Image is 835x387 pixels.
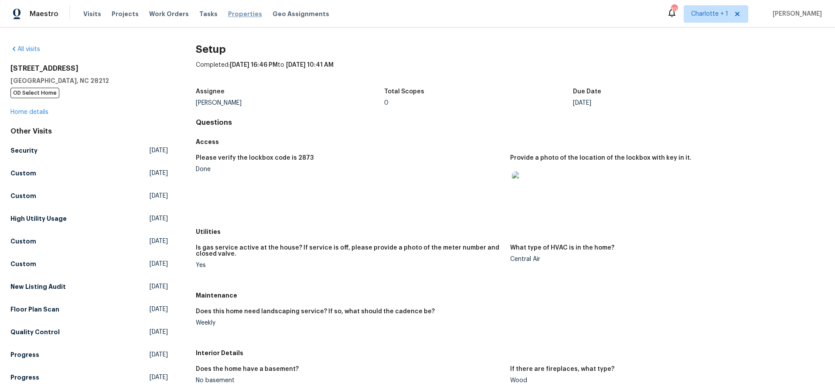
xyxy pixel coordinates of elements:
span: Charlotte + 1 [691,10,728,18]
h5: Maintenance [196,291,825,300]
a: Progress[DATE] [10,347,168,363]
h5: What type of HVAC is in the home? [510,245,614,251]
a: Custom[DATE] [10,256,168,272]
h5: Provide a photo of the location of the lockbox with key in it. [510,155,692,161]
a: Custom[DATE] [10,165,168,181]
h5: Floor Plan Scan [10,305,59,314]
h5: Does this home need landscaping service? If so, what should the cadence be? [196,308,435,315]
a: Progress[DATE] [10,370,168,385]
h2: Setup [196,45,825,54]
div: Done [196,166,503,172]
span: Tasks [199,11,218,17]
div: Other Visits [10,127,168,136]
span: Visits [83,10,101,18]
span: [DATE] 16:46 PM [230,62,278,68]
span: OD Select Home [10,88,59,98]
h5: Please verify the lockbox code is 2873 [196,155,314,161]
a: Floor Plan Scan[DATE] [10,301,168,317]
span: [DATE] [150,192,168,200]
h5: Utilities [196,227,825,236]
h5: Access [196,137,825,146]
a: All visits [10,46,40,52]
a: Custom[DATE] [10,188,168,204]
h5: [GEOGRAPHIC_DATA], NC 28212 [10,76,168,85]
span: [DATE] [150,237,168,246]
h4: Questions [196,118,825,127]
span: [DATE] [150,328,168,336]
a: New Listing Audit[DATE] [10,279,168,295]
a: Home details [10,109,48,115]
div: Central Air [510,256,818,262]
span: [DATE] [150,305,168,314]
a: High Utility Usage[DATE] [10,211,168,226]
div: Weekly [196,320,503,326]
h5: Due Date [573,89,601,95]
h5: Progress [10,373,39,382]
div: [PERSON_NAME] [196,100,385,106]
h5: Assignee [196,89,225,95]
h5: If there are fireplaces, what type? [510,366,614,372]
span: [DATE] [150,214,168,223]
a: Custom[DATE] [10,233,168,249]
span: Maestro [30,10,58,18]
span: [DATE] [150,260,168,268]
h5: Does the home have a basement? [196,366,299,372]
div: 0 [384,100,573,106]
h5: Security [10,146,37,155]
h2: [STREET_ADDRESS] [10,64,168,73]
h5: Total Scopes [384,89,424,95]
div: Completed: to [196,61,825,83]
h5: Interior Details [196,349,825,357]
span: Geo Assignments [273,10,329,18]
a: Security[DATE] [10,143,168,158]
h5: Custom [10,192,36,200]
span: [DATE] [150,146,168,155]
span: Properties [228,10,262,18]
h5: Quality Control [10,328,60,336]
div: Yes [196,262,503,268]
span: Work Orders [149,10,189,18]
div: 103 [671,5,677,14]
h5: Progress [10,350,39,359]
h5: Custom [10,169,36,178]
div: No basement [196,377,503,384]
span: [DATE] [150,373,168,382]
a: Quality Control[DATE] [10,324,168,340]
span: [DATE] [150,350,168,359]
div: Wood [510,377,818,384]
span: Projects [112,10,139,18]
h5: Custom [10,260,36,268]
h5: High Utility Usage [10,214,67,223]
span: [PERSON_NAME] [769,10,822,18]
span: [DATE] 10:41 AM [286,62,334,68]
h5: Custom [10,237,36,246]
span: [DATE] [150,169,168,178]
h5: New Listing Audit [10,282,66,291]
span: [DATE] [150,282,168,291]
h5: Is gas service active at the house? If service is off, please provide a photo of the meter number... [196,245,503,257]
div: [DATE] [573,100,762,106]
